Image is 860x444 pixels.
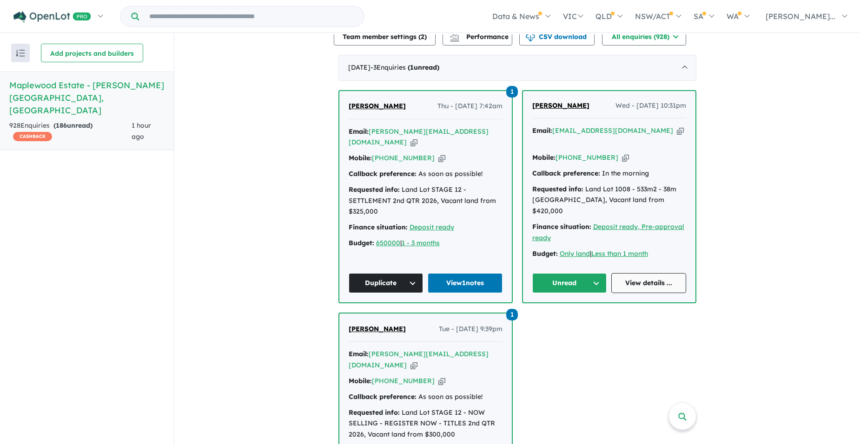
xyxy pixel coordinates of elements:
span: CASHBACK [13,132,52,141]
a: View details ... [611,273,686,293]
strong: Finance situation: [349,223,408,231]
a: 1 - 3 months [402,239,440,247]
button: Copy [438,376,445,386]
strong: Mobile: [349,377,372,385]
img: Openlot PRO Logo White [13,11,91,23]
strong: Budget: [532,249,558,258]
strong: Requested info: [349,185,400,194]
strong: Callback preference: [349,170,417,178]
button: CSV download [519,27,595,46]
strong: Requested info: [349,408,400,417]
button: Performance [443,27,512,46]
a: Deposit ready, Pre-approval ready [532,222,684,242]
div: [DATE] [338,55,696,81]
button: Copy [438,153,445,163]
strong: Email: [349,350,369,358]
strong: Callback preference: [532,169,600,177]
button: Team member settings (2) [334,27,436,46]
a: [PHONE_NUMBER] [372,154,435,162]
div: In the morning [532,168,686,179]
span: 186 [56,121,67,130]
img: sort.svg [16,50,25,57]
strong: Mobile: [532,153,556,162]
button: Unread [532,273,607,293]
a: 650000 [376,239,400,247]
span: 1 [506,309,518,320]
strong: Budget: [349,239,374,247]
span: 1 [410,63,414,72]
span: Wed - [DATE] 10:31pm [615,100,686,111]
a: 1 [506,307,518,320]
a: [PERSON_NAME] [349,324,406,335]
a: Deposit ready [410,223,454,231]
span: [PERSON_NAME] [532,101,589,110]
strong: Email: [532,126,552,135]
a: [PERSON_NAME][EMAIL_ADDRESS][DOMAIN_NAME] [349,350,489,369]
button: Add projects and builders [41,44,143,62]
span: Performance [451,33,509,41]
div: 928 Enquir ies [9,120,132,143]
span: [PERSON_NAME] [349,102,406,110]
button: Copy [622,153,629,163]
a: [EMAIL_ADDRESS][DOMAIN_NAME] [552,126,673,135]
a: [PERSON_NAME] [532,100,589,111]
strong: Mobile: [349,154,372,162]
strong: Requested info: [532,185,583,193]
strong: Email: [349,127,369,136]
a: [PERSON_NAME][EMAIL_ADDRESS][DOMAIN_NAME] [349,127,489,147]
span: 1 hour ago [132,121,151,141]
button: Copy [410,137,417,147]
div: As soon as possible! [349,392,503,403]
span: Tue - [DATE] 9:39pm [439,324,503,335]
a: 1 [506,85,518,98]
strong: Finance situation: [532,222,591,231]
div: | [532,248,686,260]
div: Land Lot 1008 - 533m2 - 38m [GEOGRAPHIC_DATA], Vacant land from $420,000 [532,184,686,217]
span: 2 [421,33,424,41]
strong: Callback preference: [349,392,417,401]
button: All enquiries (928) [602,27,686,46]
div: | [349,238,503,249]
h5: Maplewood Estate - [PERSON_NAME][GEOGRAPHIC_DATA] , [GEOGRAPHIC_DATA] [9,79,165,117]
span: [PERSON_NAME]... [766,12,835,21]
a: [PERSON_NAME] [349,101,406,112]
span: Thu - [DATE] 7:42am [437,101,503,112]
a: View1notes [428,273,503,293]
span: - 3 Enquir ies [370,63,439,72]
button: Copy [677,126,684,136]
button: Copy [410,360,417,370]
strong: ( unread) [53,121,93,130]
div: Land Lot STAGE 12 - SETTLEMENT 2nd QTR 2026, Vacant land from $325,000 [349,184,503,217]
span: 1 [506,86,518,98]
a: Only land [560,249,590,258]
a: Less than 1 month [591,249,648,258]
a: [PHONE_NUMBER] [372,377,435,385]
img: download icon [526,33,535,42]
a: [PHONE_NUMBER] [556,153,618,162]
input: Try estate name, suburb, builder or developer [141,7,362,26]
span: [PERSON_NAME] [349,325,406,333]
strong: ( unread) [408,63,439,72]
div: As soon as possible! [349,169,503,180]
img: bar-chart.svg [450,35,459,41]
button: Duplicate [349,273,423,293]
div: Land Lot STAGE 12 - NOW SELLING - REGISTER NOW - TITLES 2nd QTR 2026, Vacant land from $300,000 [349,407,503,440]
